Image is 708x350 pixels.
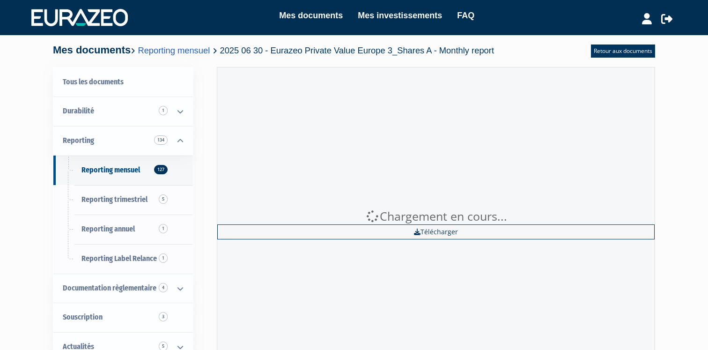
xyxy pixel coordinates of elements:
span: Reporting Label Relance [81,254,157,263]
span: 1 [159,253,168,263]
span: 3 [159,312,168,321]
span: 127 [154,165,168,174]
a: Tous les documents [53,67,193,97]
a: Retour aux documents [591,45,655,58]
a: Mes documents [279,9,343,22]
a: Télécharger [217,224,655,239]
a: Reporting annuel1 [53,215,193,244]
span: 2025 06 30 - Eurazeo Private Value Europe 3_Shares A - Monthly report [220,45,494,55]
span: Souscription [63,313,103,321]
span: 134 [154,135,168,145]
a: Mes investissements [358,9,442,22]
a: Reporting mensuel127 [53,156,193,185]
a: Durabilité 1 [53,97,193,126]
a: Documentation règlementaire 4 [53,274,193,303]
span: 4 [159,283,168,292]
span: Documentation règlementaire [63,283,156,292]
h4: Mes documents [53,45,494,56]
img: 1732889491-logotype_eurazeo_blanc_rvb.png [31,9,128,26]
a: Reporting Label Relance1 [53,244,193,274]
a: Reporting 134 [53,126,193,156]
a: FAQ [457,9,474,22]
span: Reporting mensuel [81,165,140,174]
span: 1 [159,106,168,115]
a: Souscription3 [53,303,193,332]
span: 1 [159,224,168,233]
a: Reporting trimestriel5 [53,185,193,215]
span: Durabilité [63,106,94,115]
a: Reporting mensuel [138,45,210,55]
div: Chargement en cours... [217,208,655,225]
span: Reporting trimestriel [81,195,147,204]
span: Reporting annuel [81,224,135,233]
span: 5 [159,194,168,204]
span: Reporting [63,136,94,145]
